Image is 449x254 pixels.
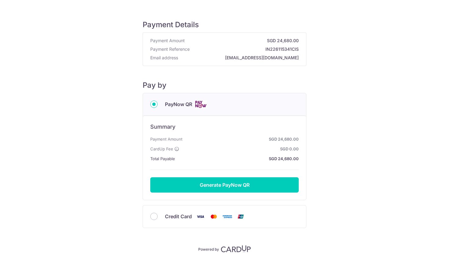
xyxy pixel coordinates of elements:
[150,177,299,193] button: Generate PayNow QR
[194,213,206,220] img: Visa
[143,20,306,29] h5: Payment Details
[143,81,306,90] h5: Pay by
[150,46,190,52] span: Payment Reference
[185,135,299,143] strong: SGD 24,680.00
[182,145,299,153] strong: SGD 0.00
[150,145,173,153] span: CardUp Fee
[177,155,299,162] strong: SGD 24,680.00
[208,213,220,220] img: Mastercard
[187,38,299,44] strong: SGD 24,680.00
[150,155,175,162] span: Total Payable
[198,246,219,252] p: Powered by
[165,101,192,108] span: PayNow QR
[181,55,299,61] strong: [EMAIL_ADDRESS][DOMAIN_NAME]
[150,55,178,61] span: Email address
[195,101,207,108] img: Cards logo
[150,135,182,143] span: Payment Amount
[221,245,251,252] img: CardUp
[150,38,185,44] span: Payment Amount
[235,213,247,220] img: Union Pay
[150,213,299,220] div: Credit Card Visa Mastercard American Express Union Pay
[150,101,299,108] div: PayNow QR Cards logo
[150,123,299,131] h6: Summary
[192,46,299,52] strong: IN226115341CIS
[165,213,192,220] span: Credit Card
[221,213,233,220] img: American Express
